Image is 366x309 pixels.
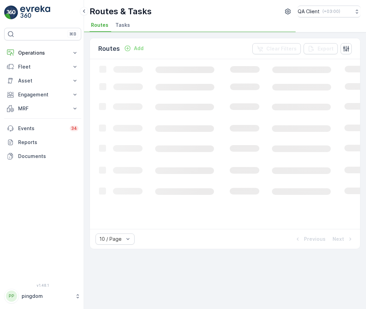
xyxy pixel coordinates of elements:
[4,289,81,303] button: PPpingdom
[18,91,67,98] p: Engagement
[298,8,320,15] p: QA Client
[20,6,50,19] img: logo_light-DOdMpM7g.png
[18,77,67,84] p: Asset
[4,88,81,102] button: Engagement
[71,126,77,131] p: 34
[252,43,301,54] button: Clear Filters
[4,60,81,74] button: Fleet
[4,102,81,116] button: MRF
[318,45,334,52] p: Export
[6,291,17,302] div: PP
[4,135,81,149] a: Reports
[304,236,326,243] p: Previous
[4,74,81,88] button: Asset
[121,44,146,53] button: Add
[134,45,144,52] p: Add
[4,149,81,163] a: Documents
[18,49,67,56] p: Operations
[18,125,66,132] p: Events
[90,6,152,17] p: Routes & Tasks
[332,235,354,243] button: Next
[293,235,326,243] button: Previous
[4,46,81,60] button: Operations
[18,139,78,146] p: Reports
[304,43,338,54] button: Export
[18,63,67,70] p: Fleet
[298,6,360,17] button: QA Client(+03:00)
[115,22,130,29] span: Tasks
[69,31,76,37] p: ⌘B
[98,44,120,54] p: Routes
[22,293,71,300] p: pingdom
[322,9,340,14] p: ( +03:00 )
[4,283,81,287] span: v 1.48.1
[18,153,78,160] p: Documents
[4,121,81,135] a: Events34
[333,236,344,243] p: Next
[91,22,108,29] span: Routes
[4,6,18,19] img: logo
[266,45,297,52] p: Clear Filters
[18,105,67,112] p: MRF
